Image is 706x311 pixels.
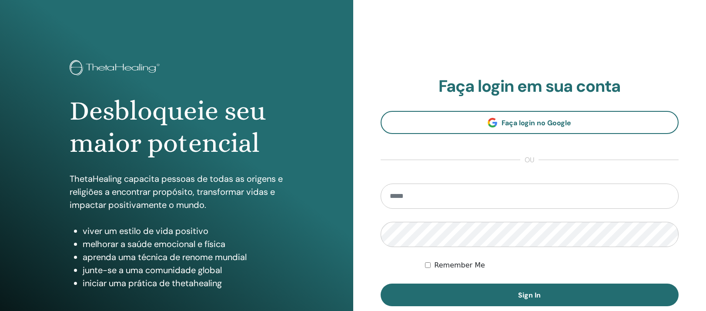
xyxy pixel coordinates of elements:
[70,172,283,211] p: ThetaHealing capacita pessoas de todas as origens e religiões a encontrar propósito, transformar ...
[381,284,679,306] button: Sign In
[518,291,541,300] span: Sign In
[381,77,679,97] h2: Faça login em sua conta
[425,260,679,271] div: Keep me authenticated indefinitely or until I manually logout
[502,118,571,127] span: Faça login no Google
[83,277,283,290] li: iniciar uma prática de thetahealing
[83,224,283,237] li: viver um estilo de vida positivo
[83,237,283,251] li: melhorar a saúde emocional e física
[83,264,283,277] li: junte-se a uma comunidade global
[381,111,679,134] a: Faça login no Google
[434,260,485,271] label: Remember Me
[83,251,283,264] li: aprenda uma técnica de renome mundial
[70,95,283,160] h1: Desbloqueie seu maior potencial
[520,155,539,165] span: ou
